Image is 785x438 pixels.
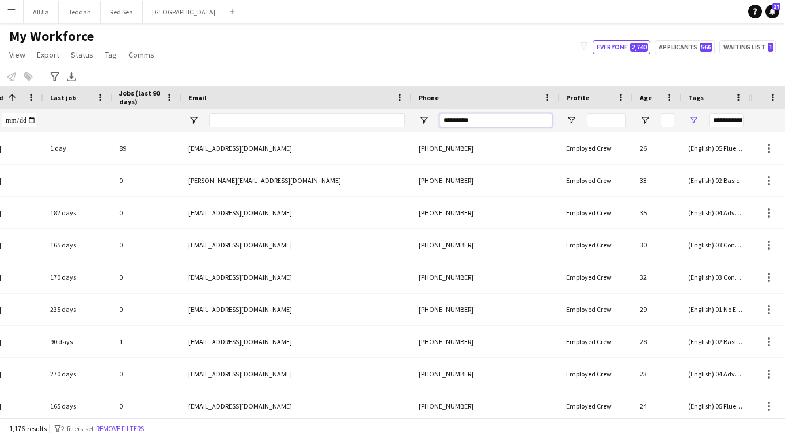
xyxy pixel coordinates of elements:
[559,165,633,196] div: Employed Crew
[94,422,146,435] button: Remove filters
[633,229,681,261] div: 30
[681,294,750,325] div: (English) 01 No English, (English) 02 Basic, (Experience) 01 Newbies, (Experience) 02 Experienced...
[181,326,412,357] div: [EMAIL_ADDRESS][DOMAIN_NAME]
[112,132,181,164] div: 89
[559,132,633,164] div: Employed Crew
[640,93,652,102] span: Age
[633,294,681,325] div: 29
[559,294,633,325] div: Employed Crew
[681,197,750,228] div: (English) 04 Advanced, (Experience) 03 GOATS, (PPSS) 05 VVVIP , (Role) 05 VIP Host & Hostesses , ...
[559,390,633,422] div: Employed Crew
[412,197,559,228] div: [PHONE_NUMBER]
[32,47,64,62] a: Export
[43,326,112,357] div: 90 days
[655,40,715,54] button: Applicants566
[681,390,750,422] div: (English) 05 Fluent , (Experience) 02 Experienced, (PPSS) 04 VVIP , (Role) 04 Host & Hostesses, P...
[181,261,412,293] div: [EMAIL_ADDRESS][DOMAIN_NAME]
[128,49,154,60] span: Comms
[412,390,559,422] div: [PHONE_NUMBER]
[105,49,117,60] span: Tag
[66,47,98,62] a: Status
[119,89,161,106] span: Jobs (last 90 days)
[681,229,750,261] div: (English) 03 Conversational, (English) 04 Advanced, (Experience) 02 Experienced, (Role) 04 Host &...
[112,197,181,228] div: 0
[188,115,199,125] button: Open Filter Menu
[43,358,112,390] div: 270 days
[633,358,681,390] div: 23
[768,43,773,52] span: 1
[43,261,112,293] div: 170 days
[412,326,559,357] div: [PHONE_NUMBER]
[559,326,633,357] div: Employed Crew
[5,47,30,62] a: View
[100,47,122,62] a: Tag
[633,197,681,228] div: 35
[633,261,681,293] div: 32
[181,390,412,422] div: [EMAIL_ADDRESS][DOMAIN_NAME]
[112,229,181,261] div: 0
[412,229,559,261] div: [PHONE_NUMBER]
[112,294,181,325] div: 0
[43,197,112,228] div: 182 days
[559,229,633,261] div: Employed Crew
[719,40,776,54] button: Waiting list1
[188,93,207,102] span: Email
[112,165,181,196] div: 0
[566,93,589,102] span: Profile
[439,113,552,127] input: Phone Filter Input
[587,113,626,127] input: Profile Filter Input
[633,132,681,164] div: 26
[412,165,559,196] div: [PHONE_NUMBER]
[2,113,36,127] input: Joined Filter Input
[9,28,94,45] span: My Workforce
[412,132,559,164] div: [PHONE_NUMBER]
[688,115,699,125] button: Open Filter Menu
[65,70,78,83] app-action-btn: Export XLSX
[681,326,750,357] div: (English) 02 Basic, (English) 03 Conversational, (Experience) 01 Newbies, (Role) 03 Premium [PERS...
[688,93,704,102] span: Tags
[50,93,76,102] span: Last job
[43,390,112,422] div: 165 days
[181,358,412,390] div: [EMAIL_ADDRESS][DOMAIN_NAME]
[61,424,94,433] span: 2 filters set
[593,40,650,54] button: Everyone2,740
[633,165,681,196] div: 33
[43,294,112,325] div: 235 days
[566,115,577,125] button: Open Filter Menu
[633,326,681,357] div: 28
[9,49,25,60] span: View
[112,358,181,390] div: 0
[181,132,412,164] div: [EMAIL_ADDRESS][DOMAIN_NAME]
[112,390,181,422] div: 0
[661,113,674,127] input: Age Filter Input
[112,326,181,357] div: 1
[559,197,633,228] div: Employed Crew
[419,93,439,102] span: Phone
[765,5,779,18] a: 27
[181,294,412,325] div: [EMAIL_ADDRESS][DOMAIN_NAME]
[101,1,143,23] button: Red Sea
[559,261,633,293] div: Employed Crew
[112,261,181,293] div: 0
[48,70,62,83] app-action-btn: Advanced filters
[124,47,159,62] a: Comms
[681,261,750,293] div: (English) 03 Conversational, (Experience) 02 Experienced
[209,113,405,127] input: Email Filter Input
[412,294,559,325] div: [PHONE_NUMBER]
[419,115,429,125] button: Open Filter Menu
[681,165,750,196] div: (English) 02 Basic
[630,43,648,52] span: 2,740
[181,229,412,261] div: [EMAIL_ADDRESS][DOMAIN_NAME]
[37,49,59,60] span: Export
[633,390,681,422] div: 24
[181,197,412,228] div: [EMAIL_ADDRESS][DOMAIN_NAME]
[681,358,750,390] div: (English) 04 Advanced, (Experience) 02 Experienced, (PPSS) 04 VVIP , (Role) 04 Host & Hostesses
[143,1,225,23] button: [GEOGRAPHIC_DATA]
[24,1,59,23] button: AlUla
[559,358,633,390] div: Employed Crew
[700,43,712,52] span: 566
[640,115,650,125] button: Open Filter Menu
[181,165,412,196] div: [PERSON_NAME][EMAIL_ADDRESS][DOMAIN_NAME]
[681,132,750,164] div: (English) 05 Fluent , (Experience) 02 Experienced, (PPSS) 04 VVIP , (Role) 06 Tour Guide
[43,132,112,164] div: 1 day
